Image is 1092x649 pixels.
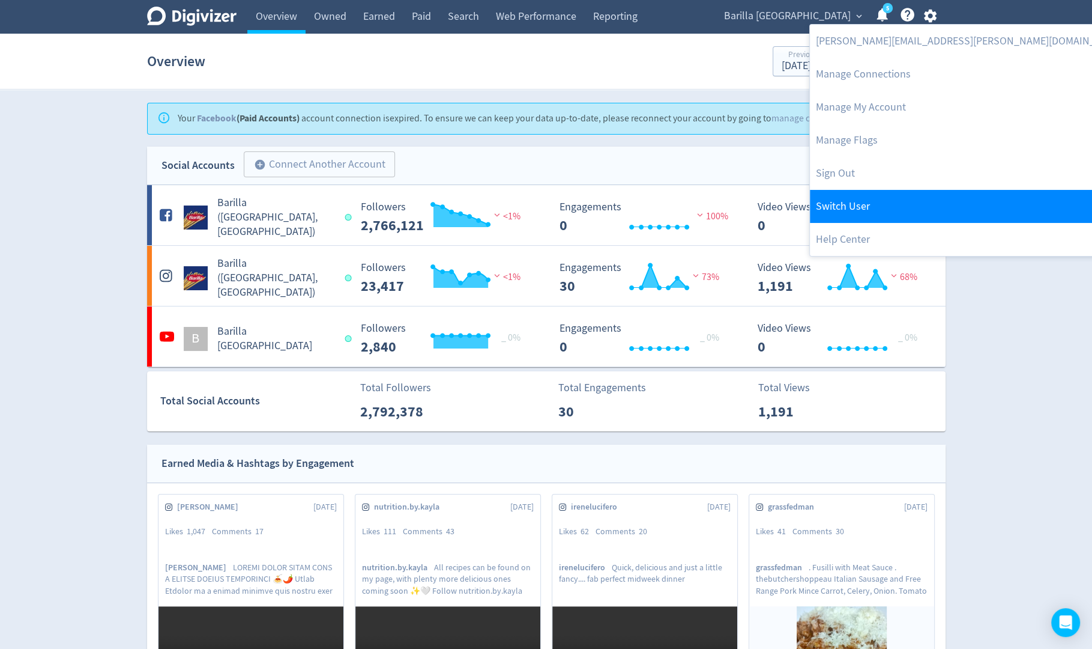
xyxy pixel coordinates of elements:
div: Open Intercom Messenger [1051,608,1080,637]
